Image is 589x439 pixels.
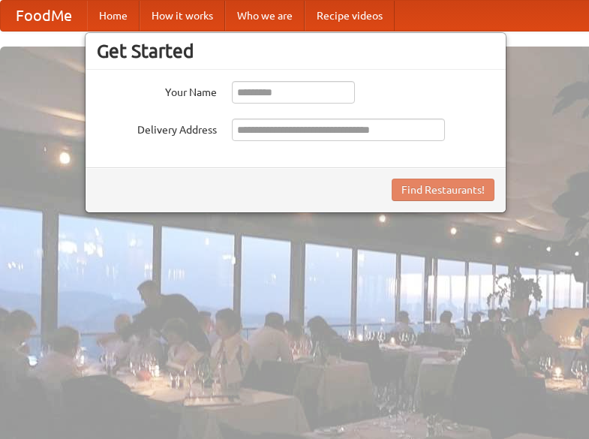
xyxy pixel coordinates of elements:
[305,1,395,31] a: Recipe videos
[97,119,217,137] label: Delivery Address
[1,1,87,31] a: FoodMe
[225,1,305,31] a: Who we are
[97,81,217,100] label: Your Name
[87,1,140,31] a: Home
[392,179,494,201] button: Find Restaurants!
[97,40,494,62] h3: Get Started
[140,1,225,31] a: How it works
